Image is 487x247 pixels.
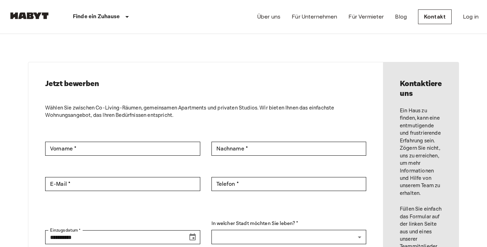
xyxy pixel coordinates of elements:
[50,227,81,233] label: Einzugsdatum
[395,13,407,21] a: Blog
[257,13,280,21] a: Über uns
[400,107,442,197] p: Ein Haus zu finden, kann eine entmutigende und frustrierende Erfahrung sein. Zögern Sie nicht, un...
[463,13,479,21] a: Log in
[292,13,337,21] a: Für Unternehmen
[348,13,384,21] a: Für Vermieter
[8,12,50,19] img: Habyt
[73,13,120,21] p: Finde ein Zuhause
[211,220,367,227] label: In welcher Stadt möchten Sie leben? *
[400,79,442,99] h2: Kontaktiere uns
[418,9,452,24] a: Kontakt
[45,104,366,119] p: Wählen Sie zwischen Co-Living-Räumen, gemeinsamen Apartments und privaten Studios. Wir bieten Ihn...
[45,79,366,89] h2: Jetzt bewerben
[186,230,200,244] button: Choose date, selected date is Sep 18, 2025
